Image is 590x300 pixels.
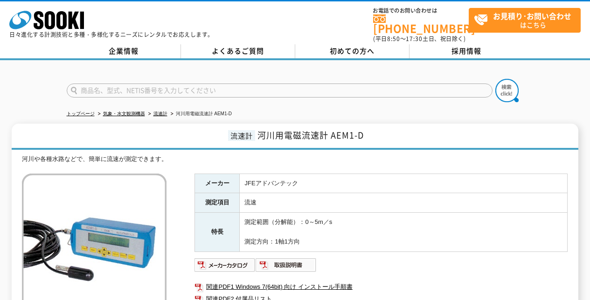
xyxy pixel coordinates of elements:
th: 特長 [195,213,240,251]
span: 流速計 [228,130,255,141]
li: 河川用電磁流速計 AEM1-D [169,109,232,119]
span: お電話でのお問い合わせは [373,8,469,14]
th: メーカー [195,174,240,193]
th: 測定項目 [195,193,240,213]
a: 採用情報 [410,44,524,58]
span: 初めての方へ [330,46,375,56]
td: JFEアドバンテック [240,174,568,193]
a: 初めての方へ [295,44,410,58]
a: [PHONE_NUMBER] [373,14,469,34]
a: 取扱説明書 [256,264,317,271]
p: 日々進化する計測技術と多種・多様化するニーズにレンタルでお応えします。 [9,32,214,37]
img: メーカーカタログ [194,258,256,272]
span: (平日 ～ 土日、祝日除く) [373,35,465,43]
div: 河川や各種水路などで、簡単に流速が測定できます。 [22,154,568,164]
a: 企業情報 [67,44,181,58]
span: はこちら [474,8,580,32]
strong: お見積り･お問い合わせ [493,10,571,21]
a: お見積り･お問い合わせはこちら [469,8,581,33]
td: 測定範囲（分解能）：0～5m／s 測定方向：1軸1方向 [240,213,568,251]
a: メーカーカタログ [194,264,256,271]
span: 17:30 [406,35,423,43]
span: 8:50 [387,35,400,43]
a: 関連PDF1 Windows 7(64bit) 向け インストール手順書 [194,281,568,293]
img: 取扱説明書 [256,258,317,272]
img: btn_search.png [495,79,519,102]
td: 流速 [240,193,568,213]
a: よくあるご質問 [181,44,295,58]
span: 河川用電磁流速計 AEM1-D [257,129,364,141]
input: 商品名、型式、NETIS番号を入力してください [67,84,493,98]
a: 流速計 [153,111,167,116]
a: 気象・水文観測機器 [103,111,145,116]
a: トップページ [67,111,95,116]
